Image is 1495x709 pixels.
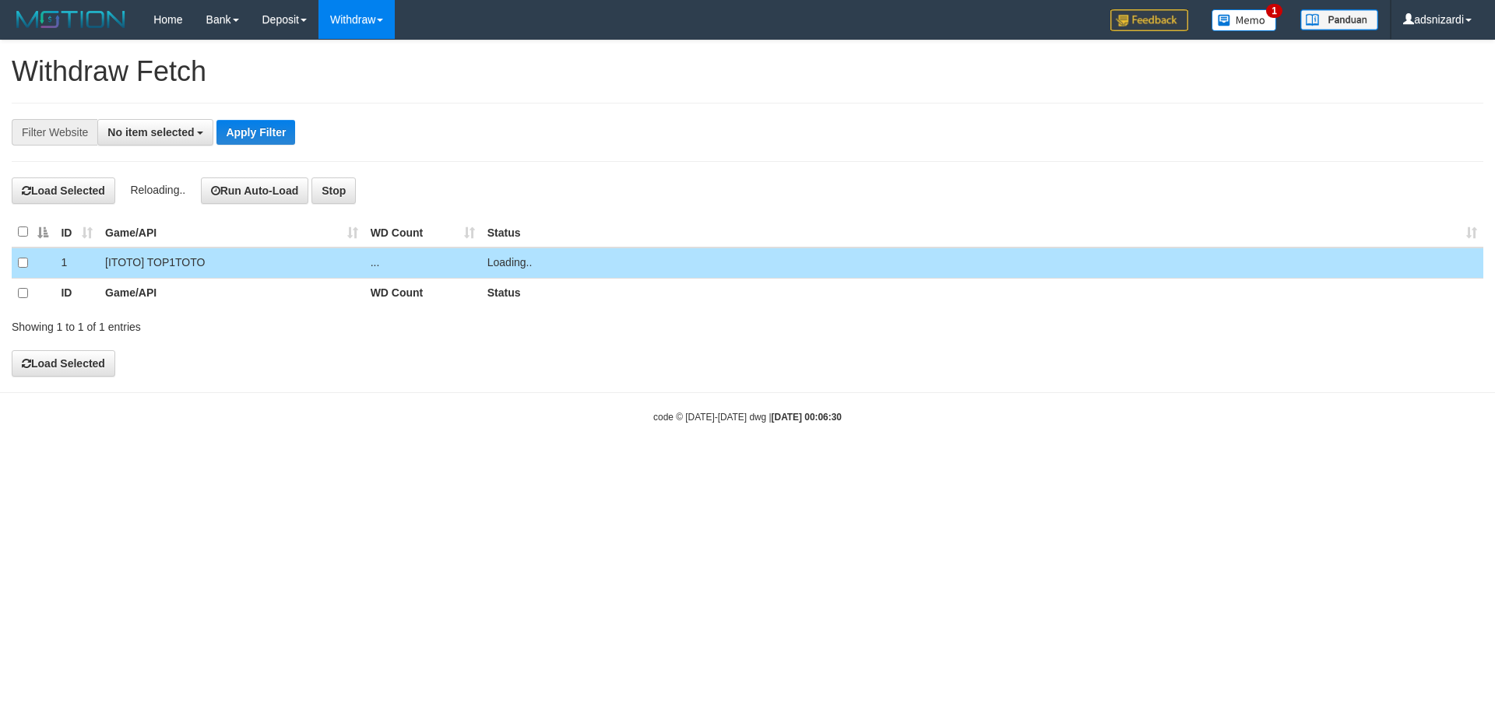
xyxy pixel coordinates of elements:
[55,278,99,308] th: ID
[99,278,364,308] th: Game/API
[97,119,213,146] button: No item selected
[772,412,842,423] strong: [DATE] 00:06:30
[130,184,185,196] span: Reloading..
[12,350,115,377] button: Load Selected
[481,278,1483,308] th: Status
[487,256,533,269] span: Loading..
[107,126,194,139] span: No item selected
[1212,9,1277,31] img: Button%20Memo.svg
[12,177,115,204] button: Load Selected
[12,119,97,146] div: Filter Website
[12,313,611,335] div: Showing 1 to 1 of 1 entries
[481,217,1483,247] th: Status: activate to sort column ascending
[99,247,364,279] td: [ITOTO] TOP1TOTO
[1266,4,1282,18] span: 1
[55,217,99,247] th: ID: activate to sort column ascending
[99,217,364,247] th: Game/API: activate to sort column ascending
[201,177,309,204] button: Run Auto-Load
[12,56,1483,87] h1: Withdraw Fetch
[364,278,481,308] th: WD Count
[1110,9,1188,31] img: Feedback.jpg
[311,177,356,204] button: Stop
[55,247,99,279] td: 1
[1300,9,1378,30] img: panduan.png
[371,256,380,269] span: ...
[364,217,481,247] th: WD Count: activate to sort column ascending
[12,8,130,31] img: MOTION_logo.png
[653,412,842,423] small: code © [DATE]-[DATE] dwg |
[216,120,295,145] button: Apply Filter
